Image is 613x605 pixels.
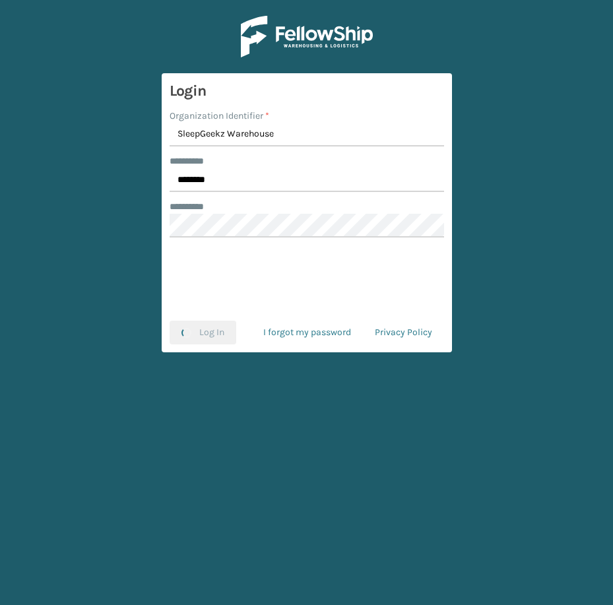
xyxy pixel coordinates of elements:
[251,321,363,344] a: I forgot my password
[170,81,444,101] h3: Login
[241,16,373,57] img: Logo
[170,109,269,123] label: Organization Identifier
[363,321,444,344] a: Privacy Policy
[207,253,407,305] iframe: reCAPTCHA
[170,321,236,344] button: Log In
